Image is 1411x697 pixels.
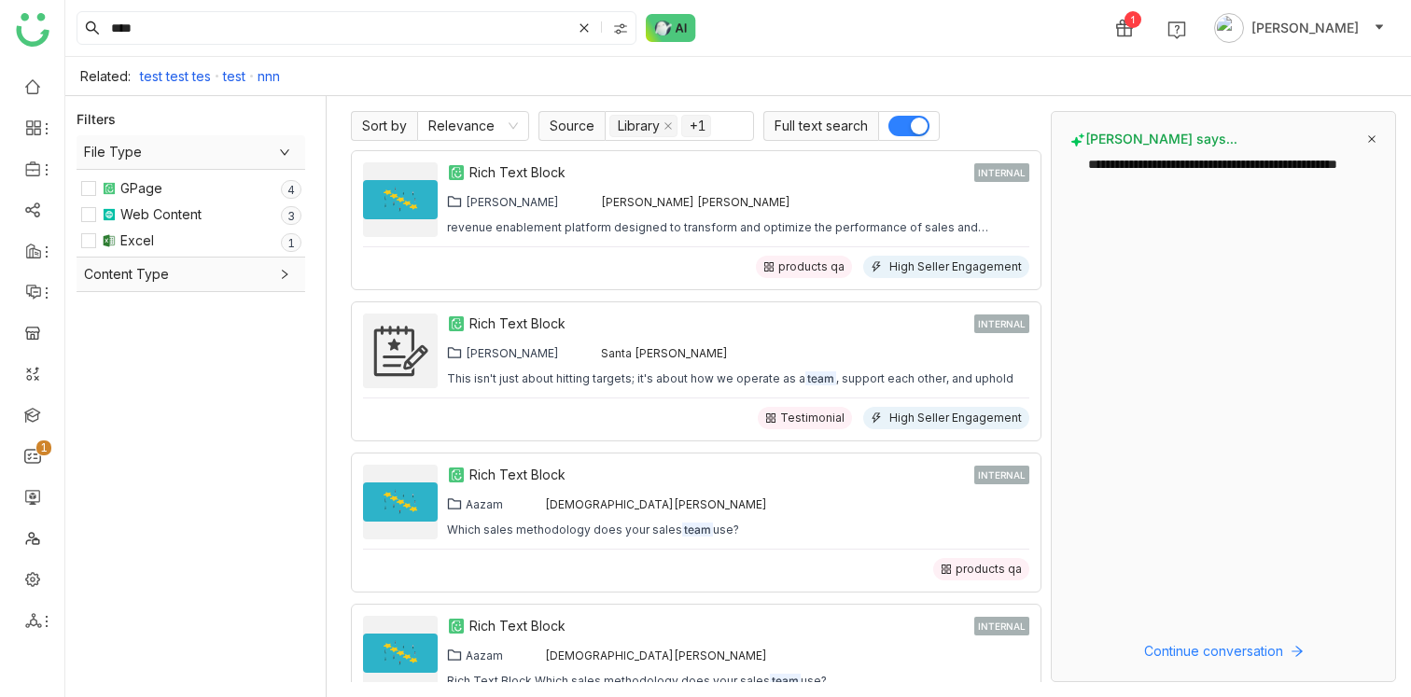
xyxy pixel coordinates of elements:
[287,207,295,226] p: 3
[223,68,245,84] a: test
[1167,21,1186,39] img: help.svg
[469,162,971,183] a: Rich Text Block
[447,523,739,537] div: Which sales methodology does your sales use?
[609,115,678,137] nz-select-item: Library
[102,181,117,196] img: paper.svg
[1070,132,1085,147] img: buddy-says
[1070,131,1237,147] span: [PERSON_NAME] says...
[525,648,540,662] img: 684a9b06de261c4b36a3cf65
[447,674,827,689] div: Rich Text Block Which sales methodology does your sales use?
[40,439,48,457] p: 1
[363,482,438,522] img: Rich Text Block
[1144,641,1283,662] span: Continue conversation
[681,115,711,137] nz-select-item: + 1 ...
[363,314,438,388] img: Rich Text Block
[581,194,596,209] img: 684a959c82a3912df7c0cd23
[545,497,767,511] div: [DEMOGRAPHIC_DATA][PERSON_NAME]
[281,180,301,199] nz-badge-sup: 4
[120,230,154,251] div: Excel
[102,207,117,222] img: article.svg
[1214,13,1244,43] img: avatar
[80,68,131,84] div: Related:
[466,648,503,662] div: Aazam
[281,233,301,252] nz-badge-sup: 1
[618,116,660,136] div: Library
[447,314,466,333] img: paper.svg
[974,466,1029,484] div: INTERNAL
[1070,640,1376,662] button: Continue conversation
[447,163,466,182] img: paper.svg
[538,111,605,141] span: Source
[140,68,211,84] a: test test tes
[77,110,116,129] div: Filters
[102,233,117,248] img: xlsx.svg
[16,13,49,47] img: logo
[974,163,1029,182] div: INTERNAL
[763,111,878,141] span: Full text search
[258,68,280,84] a: nnn
[974,314,1029,333] div: INTERNAL
[613,21,628,36] img: search-type.svg
[466,346,559,360] div: [PERSON_NAME]
[770,674,801,688] em: team
[466,497,503,511] div: Aazam
[778,259,845,274] div: products qa
[581,345,596,360] img: 684a956282a3912df7c0cc3a
[428,112,518,140] nz-select-item: Relevance
[466,195,559,209] div: [PERSON_NAME]
[601,195,790,209] div: [PERSON_NAME] [PERSON_NAME]
[1251,18,1359,38] span: [PERSON_NAME]
[36,440,51,455] nz-badge-sup: 1
[525,496,540,511] img: 684a9b06de261c4b36a3cf65
[84,142,298,162] span: File Type
[889,411,1022,425] div: High Seller Engagement
[805,371,836,385] em: team
[120,178,162,199] div: GPage
[287,181,295,200] p: 4
[447,617,466,635] img: paper.svg
[956,562,1022,577] div: products qa
[974,617,1029,635] div: INTERNAL
[682,523,713,537] em: team
[351,111,417,141] span: Sort by
[363,180,438,219] img: Rich Text Block
[447,466,466,484] img: paper.svg
[120,204,202,225] div: Web Content
[601,346,728,360] div: Santa [PERSON_NAME]
[281,206,301,225] nz-badge-sup: 3
[84,264,298,285] span: Content Type
[1210,13,1389,43] button: [PERSON_NAME]
[77,135,305,169] div: File Type
[780,411,845,425] div: Testimonial
[545,648,767,662] div: [DEMOGRAPHIC_DATA][PERSON_NAME]
[469,465,971,485] a: Rich Text Block
[287,234,295,253] p: 1
[447,220,1029,235] div: revenue enablement platform designed to transform and optimize the performance of sales and revenue
[469,314,971,334] a: Rich Text Block
[447,371,1013,386] div: This isn't just about hitting targets; it's about how we operate as a , support each other, and u...
[889,259,1022,274] div: High Seller Engagement
[363,634,438,673] img: Rich Text Block
[1125,11,1141,28] div: 1
[469,616,971,636] a: Rich Text Block
[646,14,696,42] img: ask-buddy-normal.svg
[77,258,305,291] div: Content Type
